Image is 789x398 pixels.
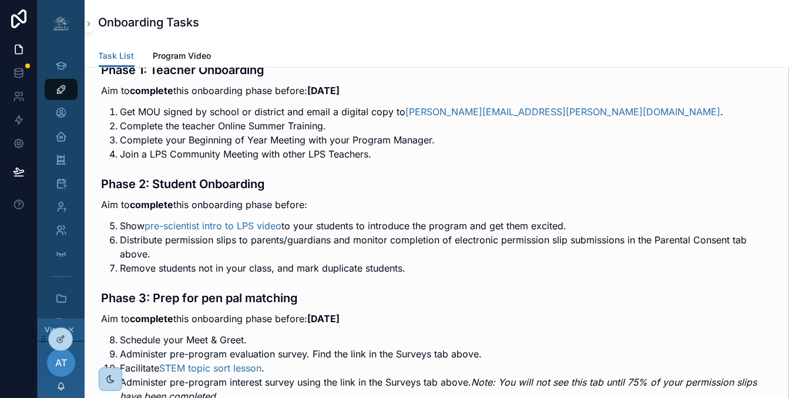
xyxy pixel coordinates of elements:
[45,325,65,335] span: Viewing as [PERSON_NAME]
[120,119,773,133] li: Complete the teacher Online Summer Training.
[130,199,173,210] strong: complete
[307,85,340,96] strong: [DATE]
[101,175,773,193] h3: Phase 2: Student Onboarding
[153,50,211,62] span: Program Video
[120,347,773,361] li: Administer pre-program evaluation survey. Find the link in the Surveys tab above.
[120,219,773,233] li: Show to your students to introduce the program and get them excited.
[130,85,173,96] strong: complete
[120,147,773,161] li: Join a LPS Community Meeting with other LPS Teachers.
[120,233,773,261] li: Distribute permission slips to parents/guardians and monitor completion of electronic permission ...
[101,312,773,326] p: Aim to this onboarding phase before:
[38,47,85,319] div: scrollable content
[99,45,135,68] a: Task List
[101,198,773,212] p: Aim to this onboarding phase before:
[52,14,70,33] img: App logo
[153,45,211,69] a: Program Video
[99,50,135,62] span: Task List
[130,313,173,325] strong: complete
[99,14,200,31] h1: Onboarding Tasks
[120,133,773,147] li: Complete your Beginning of Year Meeting with your Program Manager.
[307,313,340,325] strong: [DATE]
[55,356,67,370] span: AT
[145,220,281,232] a: pre-scientist intro to LPS video
[101,61,773,79] h3: Phase 1: Teacher Onboarding
[120,333,773,347] li: Schedule your Meet & Greet.
[159,362,261,374] a: STEM topic sort lesson
[101,289,773,307] h3: Phase 3: Prep for pen pal matching
[120,261,773,275] li: Remove students not in your class, and mark duplicate students.
[120,361,773,375] li: Facilitate .
[120,105,773,119] li: Get MOU signed by school or district and email a digital copy to .
[405,106,720,118] a: [PERSON_NAME][EMAIL_ADDRESS][PERSON_NAME][DOMAIN_NAME]
[101,83,773,98] p: Aim to this onboarding phase before:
